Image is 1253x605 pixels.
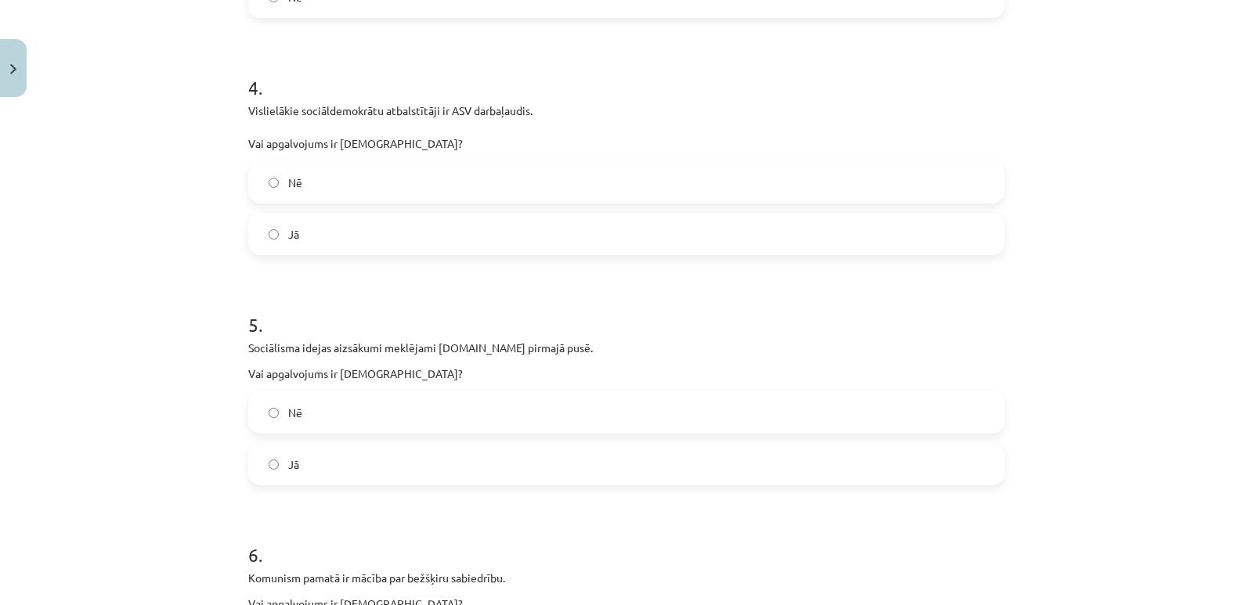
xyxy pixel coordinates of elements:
[288,175,302,191] span: Nē
[248,49,1005,98] h1: 4 .
[288,226,299,243] span: Jā
[248,366,1005,382] p: Vai apgalvojums ir [DEMOGRAPHIC_DATA]?
[248,340,1005,356] p: Sociālisma idejas aizsākumi meklējami [DOMAIN_NAME] pirmajā pusē.
[288,456,299,473] span: Jā
[269,178,279,188] input: Nē
[248,517,1005,565] h1: 6 .
[10,64,16,74] img: icon-close-lesson-0947bae3869378f0d4975bcd49f059093ad1ed9edebbc8119c70593378902aed.svg
[288,405,302,421] span: Nē
[269,408,279,418] input: Nē
[248,103,1005,152] p: Vislielākie sociāldemokrātu atbalstītāji ir ASV darbaļaudis. Vai apgalvojums ir [DEMOGRAPHIC_DATA]?
[248,286,1005,335] h1: 5 .
[269,229,279,239] input: Jā
[248,570,1005,586] p: Komunism pamatā ir mācība par bežšķiru sabiedrību.
[269,459,279,470] input: Jā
